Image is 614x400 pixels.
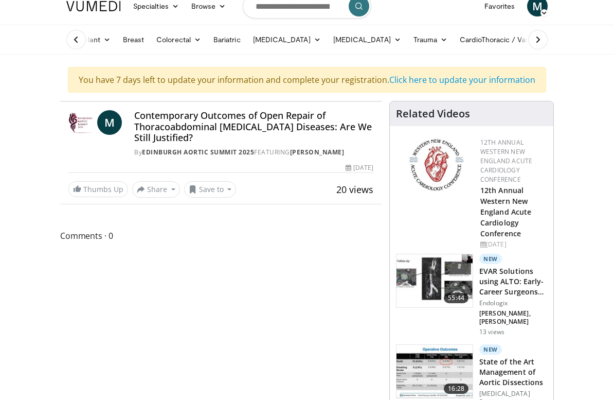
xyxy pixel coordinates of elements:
[336,183,373,196] span: 20 views
[480,240,545,249] div: [DATE]
[117,29,150,50] a: Breast
[407,29,454,50] a: Trauma
[66,1,121,11] img: VuMedi Logo
[327,29,407,50] a: [MEDICAL_DATA]
[444,384,468,394] span: 16:28
[68,181,128,197] a: Thumbs Up
[142,148,254,156] a: Edinburgh Aortic Summit 2025
[346,163,373,172] div: [DATE]
[68,110,93,135] img: Edinburgh Aortic Summit 2025
[150,29,207,50] a: Colorectal
[132,181,180,198] button: Share
[479,357,547,388] h3: State of the Art Management of Aortic Dissections
[396,108,470,120] h4: Related Videos
[479,309,547,326] p: [PERSON_NAME], [PERSON_NAME]
[479,344,502,355] p: New
[396,254,473,308] img: 10d3d5a6-40a9-4e7b-ac4b-ca2629539116.150x105_q85_crop-smart_upscale.jpg
[479,299,547,307] p: Endologix
[480,185,531,238] a: 12th Annual Western New England Acute Cardiology Conference
[454,29,562,50] a: CardioThoracic / Vascular
[396,254,547,336] a: 55:44 New EVAR Solutions using ALTO: Early-Career Surgeons Perspective Endologix [PERSON_NAME], [...
[68,67,546,93] div: You have 7 days left to update your information and complete your registration.
[97,110,122,135] a: M
[479,328,504,336] p: 13 views
[134,148,373,157] div: By FEATURING
[184,181,237,198] button: Save to
[479,266,547,297] h3: EVAR Solutions using ALTO: Early-Career Surgeons Perspective
[247,29,327,50] a: [MEDICAL_DATA]
[444,293,468,303] span: 55:44
[290,148,345,156] a: [PERSON_NAME]
[134,110,373,144] h4: Contemporary Outcomes of Open Repair of Thoracoabdominal [MEDICAL_DATA] Diseases: Are We Still Ju...
[480,138,532,184] a: 12th Annual Western New England Acute Cardiology Conference
[389,74,535,85] a: Click here to update your information
[396,345,473,398] img: eeb4cf33-ecb6-4831-bc4b-afb1e079cd66.150x105_q85_crop-smart_upscale.jpg
[60,229,382,242] span: Comments 0
[207,29,247,50] a: Bariatric
[408,138,465,192] img: 0954f259-7907-4053-a817-32a96463ecc8.png.150x105_q85_autocrop_double_scale_upscale_version-0.2.png
[479,254,502,264] p: New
